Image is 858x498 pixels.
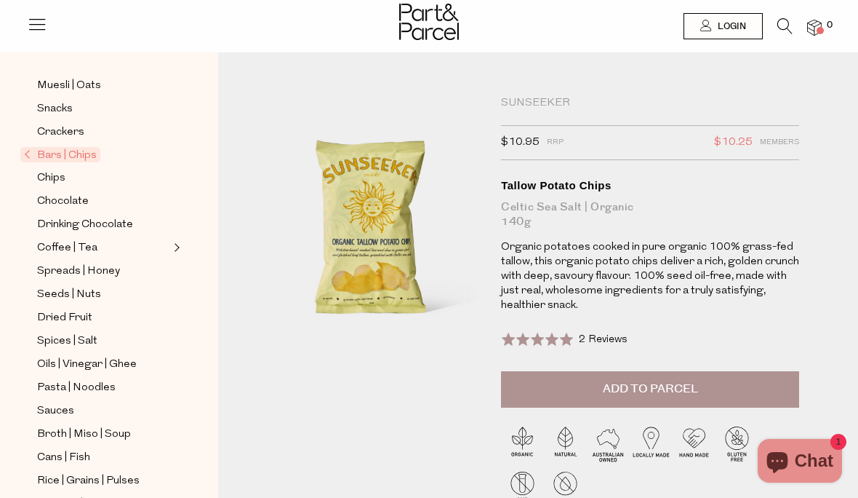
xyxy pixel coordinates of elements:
[37,286,101,304] span: Seeds | Nuts
[37,192,169,210] a: Chocolate
[20,147,100,162] span: Bars | Chips
[37,124,84,141] span: Crackers
[37,239,169,257] a: Coffee | Tea
[823,19,836,32] span: 0
[37,379,116,397] span: Pasta | Noodles
[37,403,74,420] span: Sauces
[37,76,169,95] a: Muesli | Oats
[37,100,169,118] a: Snacks
[37,355,169,373] a: Oils | Vinegar | Ghee
[547,133,564,152] span: RRP
[37,216,169,234] a: Drinking Chocolate
[37,100,73,118] span: Snacks
[37,263,120,280] span: Spreads | Honey
[579,334,628,345] span: 2 Reviews
[501,178,799,193] div: Tallow Potato Chips
[37,473,140,490] span: Rice | Grains | Pulses
[37,425,169,443] a: Broth | Miso | Soup
[37,356,137,373] span: Oils | Vinegar | Ghee
[760,133,799,152] span: Members
[37,262,169,280] a: Spreads | Honey
[37,426,131,443] span: Broth | Miso | Soup
[603,381,698,398] span: Add to Parcel
[24,146,169,164] a: Bars | Chips
[501,200,799,229] div: Celtic Sea Salt | Organic 140g
[37,77,101,95] span: Muesli | Oats
[170,239,180,256] button: Expand/Collapse Coffee | Tea
[37,216,133,234] span: Drinking Chocolate
[37,472,169,490] a: Rice | Grains | Pulses
[37,240,97,257] span: Coffee | Tea
[715,422,758,465] img: P_P-ICONS-Live_Bec_V11_Gluten_Free.svg
[501,371,799,408] button: Add to Parcel
[544,422,587,465] img: P_P-ICONS-Live_Bec_V11_Natural.svg
[37,170,65,187] span: Chips
[37,309,169,327] a: Dried Fruit
[37,333,97,350] span: Spices | Salt
[683,13,763,39] a: Login
[673,422,715,465] img: P_P-ICONS-Live_Bec_V11_Handmade.svg
[262,96,479,368] img: Tallow Potato Chips
[37,193,89,210] span: Chocolate
[753,439,846,486] inbox-online-store-chat: Shopify online store chat
[37,448,169,467] a: Cans | Fish
[501,240,799,313] p: Organic potatoes cooked in pure organic 100% grass-fed tallow, this organic potato chips deliver ...
[714,20,746,33] span: Login
[807,20,822,35] a: 0
[37,332,169,350] a: Spices | Salt
[587,422,630,465] img: P_P-ICONS-Live_Bec_V11_Australian_Owned.svg
[37,169,169,187] a: Chips
[399,4,459,40] img: Part&Parcel
[630,422,673,465] img: P_P-ICONS-Live_Bec_V11_Locally_Made_2.svg
[37,285,169,304] a: Seeds | Nuts
[37,379,169,397] a: Pasta | Noodles
[501,96,799,111] div: Sunseeker
[714,133,753,152] span: $10.25
[501,422,544,465] img: P_P-ICONS-Live_Bec_V11_Organic.svg
[37,402,169,420] a: Sauces
[37,449,90,467] span: Cans | Fish
[501,133,540,152] span: $10.95
[37,123,169,141] a: Crackers
[37,309,92,327] span: Dried Fruit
